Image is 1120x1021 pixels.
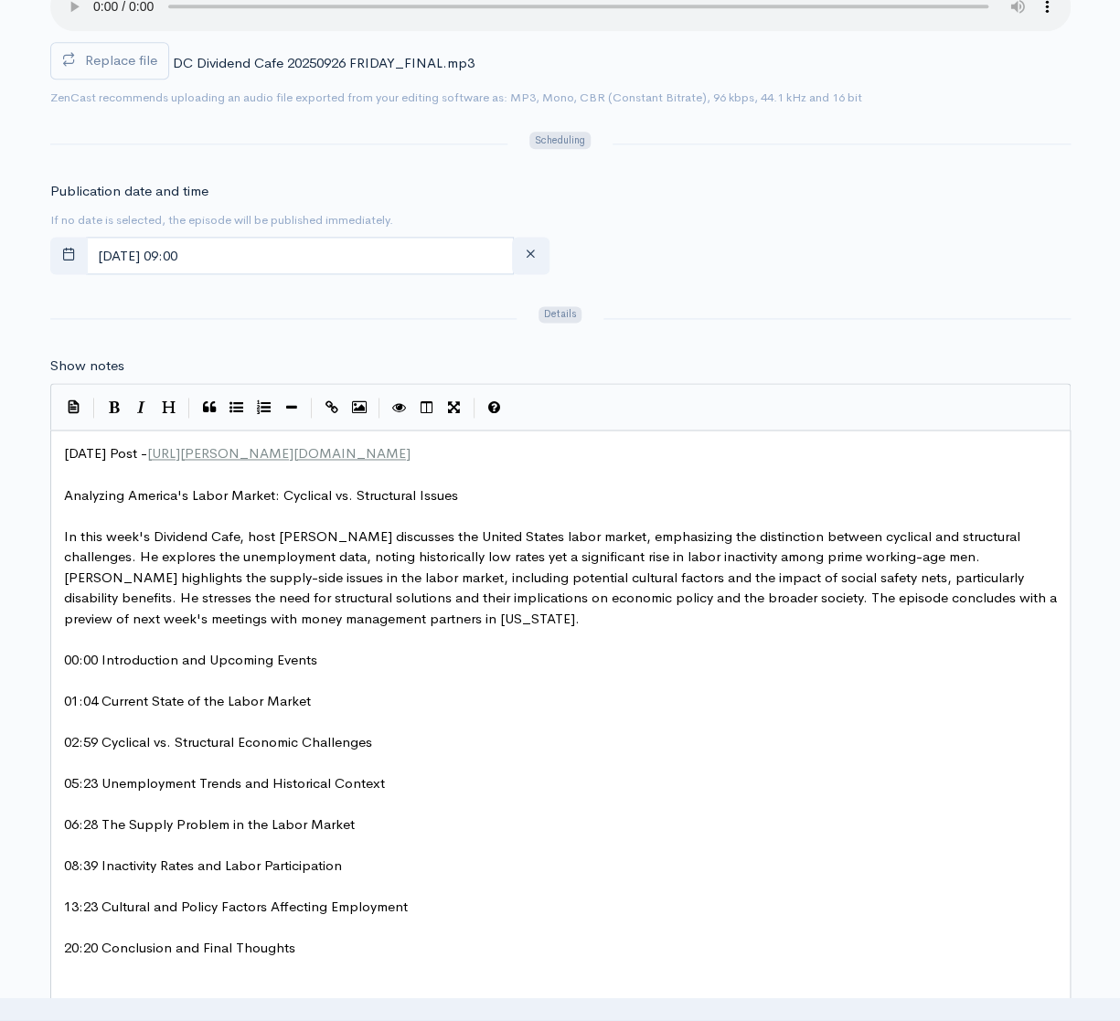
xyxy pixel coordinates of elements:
[64,938,295,955] span: 20:20 Conclusion and Final Thoughts
[474,398,475,419] i: |
[50,356,124,377] label: Show notes
[50,237,88,274] button: toggle
[223,394,251,421] button: Generic List
[251,394,278,421] button: Numbered List
[64,897,408,914] span: 13:23 Cultural and Policy Factors Affecting Employment
[64,856,342,873] span: 08:39 Inactivity Rates and Labor Participation
[64,691,311,708] span: 01:04 Current State of the Labor Market
[50,181,208,202] label: Publication date and time
[50,90,862,105] small: ZenCast recommends uploading an audio file exported from your editing software as: MP3, Mono, CBR...
[64,814,355,832] span: 06:28 The Supply Problem in the Labor Market
[379,398,380,419] i: |
[311,398,313,419] i: |
[188,398,190,419] i: |
[346,394,373,421] button: Insert Image
[147,444,411,462] span: [URL][PERSON_NAME][DOMAIN_NAME]
[101,394,128,421] button: Bold
[60,392,88,420] button: Insert Show Notes Template
[196,394,223,421] button: Quote
[318,394,346,421] button: Create Link
[512,237,549,274] button: clear
[441,394,468,421] button: Toggle Fullscreen
[50,212,393,228] small: If no date is selected, the episode will be published immediately.
[64,732,372,750] span: 02:59 Cyclical vs. Structural Economic Challenges
[64,444,411,462] span: [DATE] Post -
[539,306,581,324] span: Details
[64,650,317,667] span: 00:00 Introduction and Upcoming Events
[386,394,413,421] button: Toggle Preview
[173,54,475,71] span: DC Dividend Cafe 20250926 FRIDAY_FINAL.mp3
[413,394,441,421] button: Toggle Side by Side
[128,394,155,421] button: Italic
[278,394,305,421] button: Insert Horizontal Line
[64,526,1061,626] span: In this week's Dividend Cafe, host [PERSON_NAME] discusses the United States labor market, emphas...
[481,394,508,421] button: Markdown Guide
[64,485,458,503] span: Analyzing America's Labor Market: Cyclical vs. Structural Issues
[93,398,95,419] i: |
[155,394,183,421] button: Heading
[64,773,385,791] span: 05:23 Unemployment Trends and Historical Context
[85,51,157,69] span: Replace file
[529,132,590,149] span: Scheduling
